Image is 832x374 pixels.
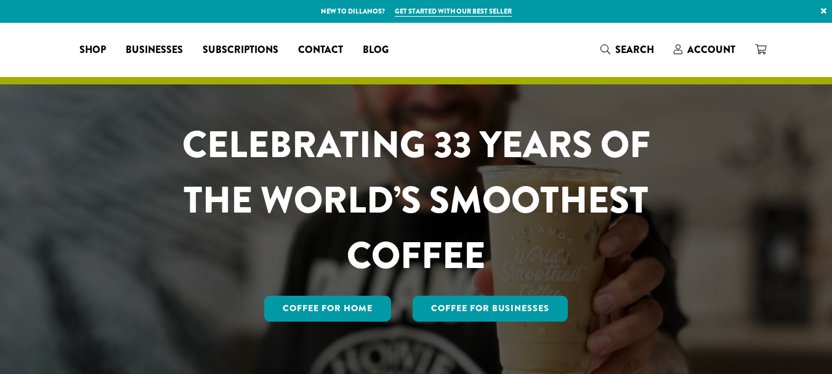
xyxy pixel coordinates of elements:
span: Search [615,43,654,57]
a: Shop [70,40,116,60]
a: Coffee For Businesses [413,296,568,322]
span: Shop [79,43,106,58]
a: Search [591,39,664,60]
span: Subscriptions [203,43,278,58]
span: Account [687,43,735,57]
h1: CELEBRATING 33 YEARS OF THE WORLD’S SMOOTHEST COFFEE [146,117,687,283]
span: Contact [298,43,343,58]
span: Businesses [126,43,183,58]
span: Blog [363,43,389,58]
a: Coffee for Home [264,296,391,322]
a: Get started with our best seller [395,6,512,17]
